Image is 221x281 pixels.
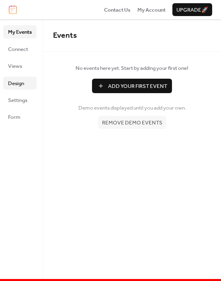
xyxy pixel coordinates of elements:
span: Add Your First Event [108,82,167,90]
button: Remove demo events [98,116,166,129]
button: Add Your First Event [92,79,172,93]
a: My Account [137,6,166,14]
span: Views [8,62,22,70]
span: Settings [8,96,27,104]
span: Form [8,113,20,121]
a: Settings [3,94,37,106]
button: Upgrade🚀 [172,3,212,16]
a: Views [3,59,37,72]
a: Form [3,110,37,123]
a: My Events [3,25,37,38]
span: Upgrade 🚀 [176,6,208,14]
a: Design [3,77,37,90]
a: Contact Us [104,6,131,14]
span: Remove demo events [102,119,162,127]
span: Demo events displayed until you add your own. [78,104,186,112]
a: Add Your First Event [53,79,211,93]
span: My Events [8,28,32,36]
span: Design [8,79,24,88]
span: Events [53,28,77,43]
img: logo [9,5,17,14]
span: No events here yet. Start by adding your first one! [53,64,211,72]
a: Connect [3,43,37,55]
span: Connect [8,45,28,53]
